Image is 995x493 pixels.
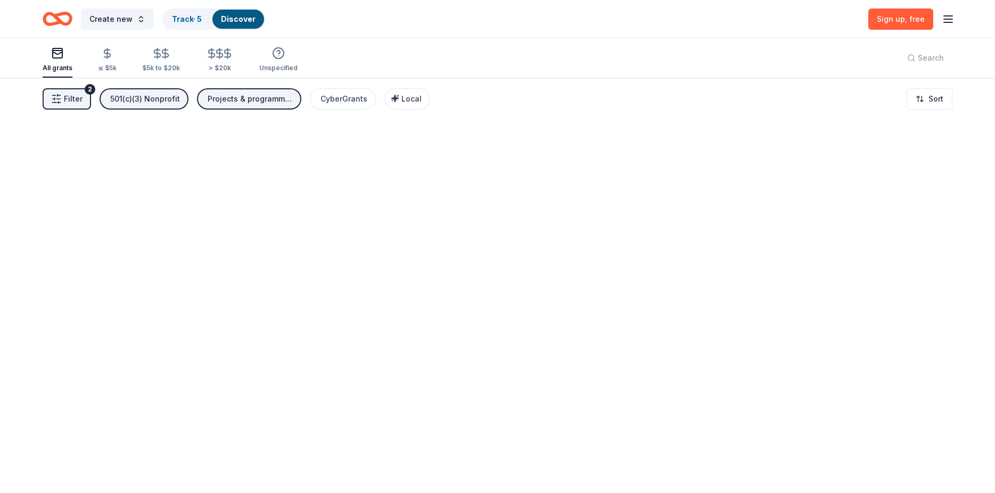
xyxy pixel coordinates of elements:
div: Unspecified [259,64,298,72]
button: $5k to $20k [142,43,180,78]
span: Filter [64,93,83,105]
button: Projects & programming, Capital, Other [197,88,301,110]
div: > $20k [205,64,234,72]
button: 501(c)(3) Nonprofit [100,88,188,110]
div: All grants [43,64,72,72]
button: ≤ $5k [98,43,117,78]
button: > $20k [205,43,234,78]
button: Filter2 [43,88,91,110]
button: Unspecified [259,43,298,78]
a: Home [43,6,72,31]
span: , free [905,14,925,23]
span: Sort [928,93,943,105]
div: 501(c)(3) Nonprofit [110,93,180,105]
div: Projects & programming, Capital, Other [208,93,293,105]
button: Create new [81,9,154,30]
button: CyberGrants [310,88,376,110]
div: ≤ $5k [98,64,117,72]
div: CyberGrants [320,93,367,105]
button: Sort [907,88,952,110]
span: Sign up [877,14,925,23]
button: All grants [43,43,72,78]
a: Sign up, free [868,9,933,30]
a: Track· 5 [172,14,202,23]
div: $5k to $20k [142,64,180,72]
a: Discover [221,14,256,23]
span: Local [401,94,422,103]
button: Track· 5Discover [162,9,265,30]
div: 2 [85,84,95,95]
button: Local [384,88,430,110]
span: Create new [89,13,133,26]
